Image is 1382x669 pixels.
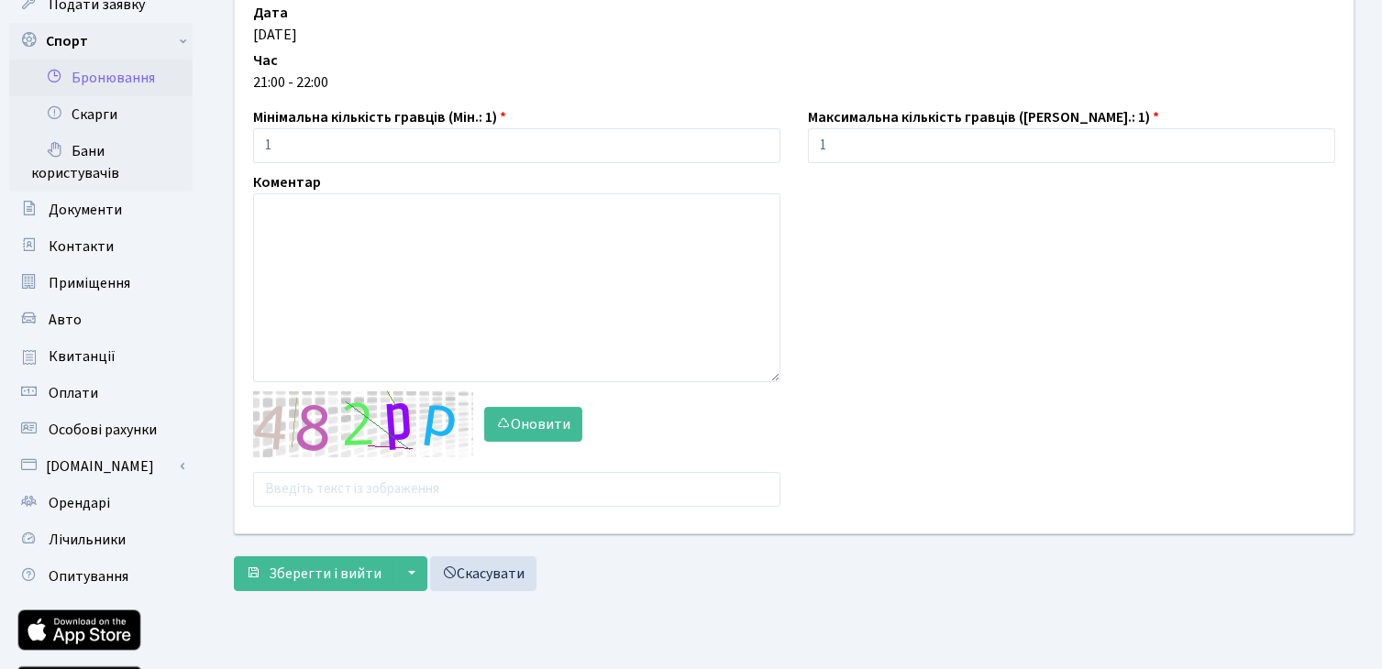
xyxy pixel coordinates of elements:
[9,448,193,485] a: [DOMAIN_NAME]
[9,23,193,60] a: Спорт
[253,171,321,193] label: Коментар
[49,273,130,293] span: Приміщення
[9,338,193,375] a: Квитанції
[253,106,506,128] label: Мінімальна кількість гравців (Мін.: 1)
[49,383,98,403] span: Оплати
[49,200,122,220] span: Документи
[253,24,1335,46] div: [DATE]
[49,420,157,440] span: Особові рахунки
[269,564,381,584] span: Зберегти і вийти
[9,228,193,265] a: Контакти
[9,375,193,411] a: Оплати
[49,530,126,550] span: Лічильники
[9,558,193,595] a: Опитування
[9,133,193,192] a: Бани користувачів
[253,49,278,71] label: Час
[9,192,193,228] a: Документи
[9,265,193,302] a: Приміщення
[234,556,393,591] button: Зберегти і вийти
[49,236,114,257] span: Контакти
[49,310,82,330] span: Авто
[49,346,116,367] span: Квитанції
[430,556,536,591] a: Скасувати
[253,71,1335,93] div: 21:00 - 22:00
[808,106,1159,128] label: Максимальна кількість гравців ([PERSON_NAME].: 1)
[253,2,288,24] label: Дата
[9,96,193,133] a: Скарги
[9,302,193,338] a: Авто
[9,60,193,96] a: Бронювання
[253,391,473,457] img: default
[253,472,780,507] input: Введіть текст із зображення
[49,566,128,587] span: Опитування
[49,493,110,513] span: Орендарі
[9,485,193,521] a: Орендарі
[9,411,193,448] a: Особові рахунки
[484,407,582,442] button: Оновити
[9,521,193,558] a: Лічильники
